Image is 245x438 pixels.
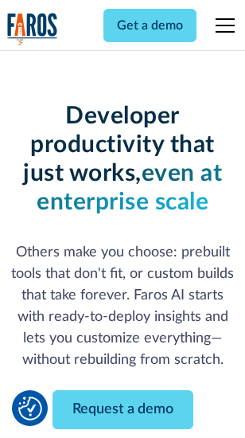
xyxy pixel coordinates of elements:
img: Revisit consent button [18,397,42,420]
a: Request a demo [52,390,193,429]
a: home [7,13,58,45]
div: menu [206,6,238,45]
strong: Developer productivity that just works, [23,104,215,186]
img: Logo of the analytics and reporting company Faros. [7,13,58,45]
a: Get a demo [103,9,196,42]
p: Others make you choose: prebuilt tools that don't fit, or custom builds that take forever. Faros ... [7,242,238,371]
button: Cookie Settings [18,397,42,420]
